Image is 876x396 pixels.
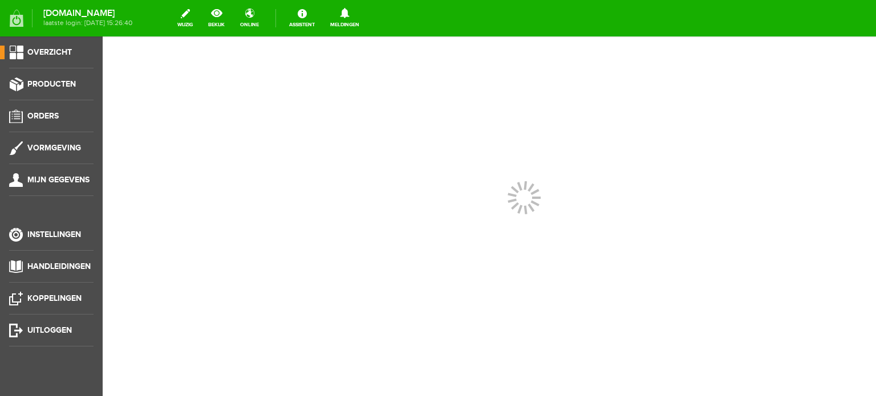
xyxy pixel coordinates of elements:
a: Meldingen [323,6,366,31]
span: Uitloggen [27,325,72,335]
strong: [DOMAIN_NAME] [43,10,132,17]
a: bekijk [201,6,232,31]
span: Mijn gegevens [27,175,90,185]
a: online [233,6,266,31]
span: Vormgeving [27,143,81,153]
span: Orders [27,111,59,121]
span: Koppelingen [27,293,82,303]
span: Producten [27,79,76,89]
a: Assistent [282,6,322,31]
span: Overzicht [27,47,72,57]
a: wijzig [171,6,200,31]
span: Instellingen [27,230,81,239]
span: laatste login: [DATE] 15:26:40 [43,20,132,26]
span: Handleidingen [27,262,91,271]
